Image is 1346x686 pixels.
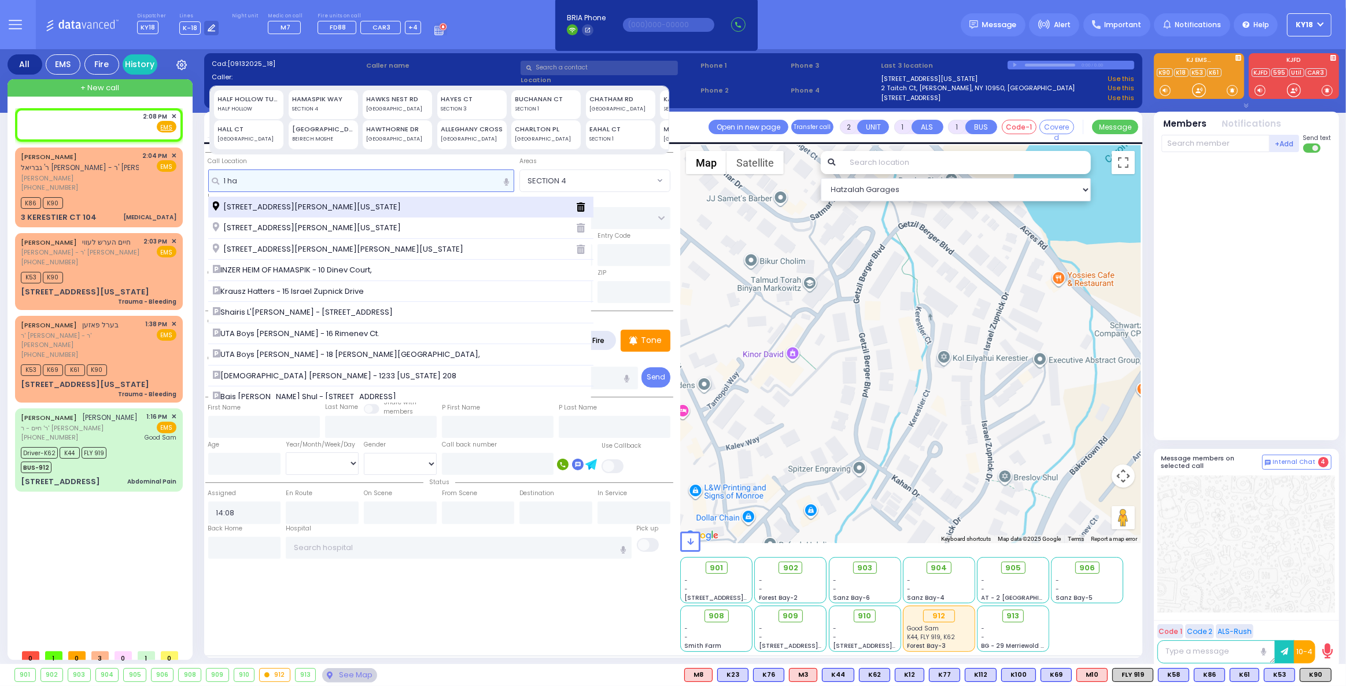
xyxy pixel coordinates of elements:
[582,333,615,348] label: Fire
[589,135,651,143] div: SECTION 1
[213,307,397,318] span: Shairis L'[PERSON_NAME] - [STREET_ADDRESS]
[87,364,107,376] span: K90
[1252,68,1270,77] a: KJFD
[260,669,290,681] div: 912
[161,651,178,660] span: 0
[1108,93,1134,103] a: Use this
[965,120,997,134] button: BUS
[843,151,1091,174] input: Search location
[700,86,787,95] span: Phone 2
[367,124,429,134] div: HAWTHORNE DR
[759,593,798,602] span: Forest Bay-2
[1287,13,1332,36] button: KY18
[1108,74,1134,84] a: Use this
[1164,117,1207,131] button: Members
[367,135,429,143] div: [GEOGRAPHIC_DATA]
[1092,120,1138,134] button: Message
[124,669,146,681] div: 905
[157,160,176,172] span: EMS
[208,192,254,201] label: Location Name
[442,440,497,449] label: Call back number
[442,489,477,498] label: From Scene
[118,390,176,399] div: Trauma - Bleeding
[367,94,429,104] div: HAWKS NEST RD
[783,610,798,622] span: 909
[1056,593,1093,602] span: Sanz Bay-5
[907,585,910,593] span: -
[179,13,219,20] label: Lines
[519,157,537,166] label: Areas
[833,641,942,650] span: [STREET_ADDRESS][PERSON_NAME]
[641,334,662,346] p: Tone
[515,124,577,134] div: CHARLTON PL
[833,593,870,602] span: Sanz Bay-6
[664,105,726,113] div: SECTION 4
[21,364,41,376] span: K53
[373,23,390,32] span: CAR3
[1303,134,1332,142] span: Send text
[1007,610,1020,622] span: 913
[127,477,176,486] div: Abdominal Pain
[1104,20,1141,30] span: Important
[213,349,485,360] span: UTA Boys [PERSON_NAME] - 18 [PERSON_NAME][GEOGRAPHIC_DATA],
[515,105,577,113] div: SECTION 1
[515,94,577,104] div: BUCHANAN CT
[528,175,566,187] span: SECTION 4
[1112,464,1135,488] button: Map camera controls
[1161,135,1270,152] input: Search member
[929,668,960,682] div: K77
[685,593,794,602] span: [STREET_ADDRESS][PERSON_NAME]
[1306,68,1327,77] a: CAR3
[982,576,985,585] span: -
[559,403,597,412] label: P Last Name
[822,668,854,682] div: BLS
[286,489,312,498] label: En Route
[982,593,1067,602] span: AT - 2 [GEOGRAPHIC_DATA]
[292,135,354,143] div: BEIRECH MOSHE
[171,412,176,422] span: ✕
[641,367,670,388] button: Send
[146,320,168,329] span: 1:38 PM
[859,668,890,682] div: K62
[21,197,41,209] span: K86
[208,440,220,449] label: Age
[21,423,138,433] span: ר' חיים - ר' [PERSON_NAME]
[21,462,51,473] span: BUS-912
[664,135,726,143] div: [GEOGRAPHIC_DATA]
[833,585,836,593] span: -
[783,562,798,574] span: 902
[21,212,97,223] div: 3 KERESTIER CT 104
[859,668,890,682] div: BLS
[598,268,606,278] label: ZIP
[296,669,316,681] div: 913
[759,585,762,593] span: -
[21,331,142,350] span: ר' [PERSON_NAME] - ר' [PERSON_NAME]
[1079,562,1095,574] span: 906
[15,669,35,681] div: 901
[322,668,377,683] div: See map
[286,537,631,559] input: Search hospital
[43,364,63,376] span: K69
[1041,668,1072,682] div: K69
[577,245,585,254] i: Delete fron history
[857,120,889,134] button: UNIT
[366,61,517,71] label: Caller name
[83,412,138,422] span: [PERSON_NAME]
[685,585,688,593] span: -
[218,105,280,113] div: HALF HOLLOW
[982,641,1046,650] span: BG - 29 Merriewold S.
[1157,624,1183,639] button: Code 1
[1296,20,1314,30] span: KY18
[21,286,149,298] div: [STREET_ADDRESS][US_STATE]
[1303,142,1322,154] label: Turn off text
[442,403,480,412] label: P First Name
[907,576,910,585] span: -
[664,124,726,134] div: MICHAEL CT
[118,297,176,306] div: Trauma - Bleeding
[137,13,166,20] label: Dispatcher
[364,489,392,498] label: On Scene
[589,124,651,134] div: EAHAL CT
[1041,668,1072,682] div: BLS
[1001,668,1036,682] div: K100
[685,641,722,650] span: Smith Farm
